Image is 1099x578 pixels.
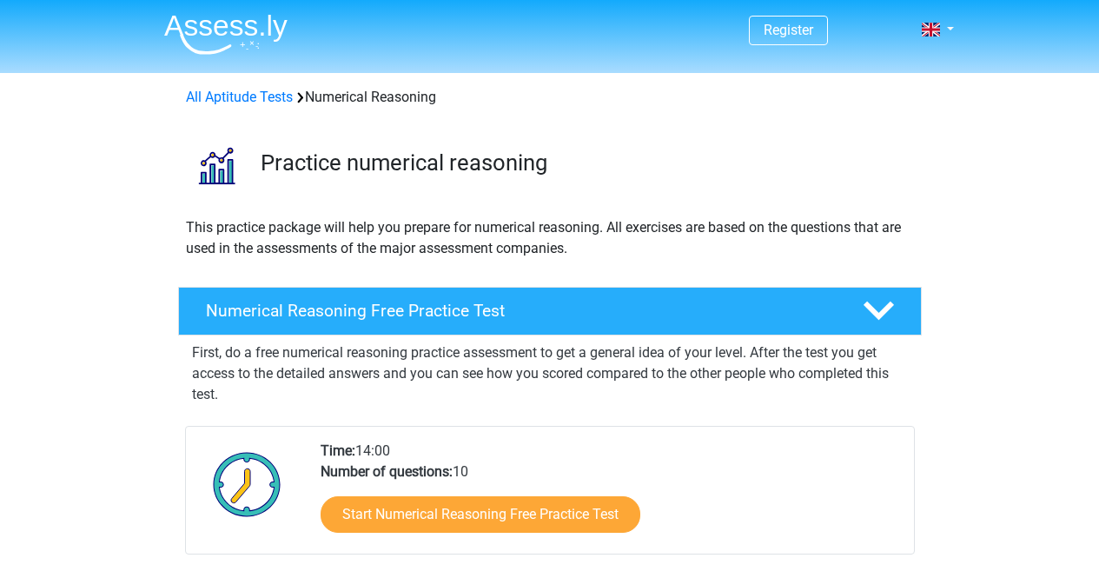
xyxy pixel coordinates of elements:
[192,342,908,405] p: First, do a free numerical reasoning practice assessment to get a general idea of your level. Aft...
[308,441,913,554] div: 14:00 10
[179,87,921,108] div: Numerical Reasoning
[764,22,813,38] a: Register
[179,129,253,203] img: numerical reasoning
[186,89,293,105] a: All Aptitude Tests
[206,301,835,321] h4: Numerical Reasoning Free Practice Test
[321,463,453,480] b: Number of questions:
[171,287,929,336] a: Numerical Reasoning Free Practice Test
[203,441,291,528] img: Clock
[186,217,914,259] p: This practice package will help you prepare for numerical reasoning. All exercises are based on t...
[164,14,288,55] img: Assessly
[321,442,355,459] b: Time:
[261,149,908,176] h3: Practice numerical reasoning
[321,496,640,533] a: Start Numerical Reasoning Free Practice Test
